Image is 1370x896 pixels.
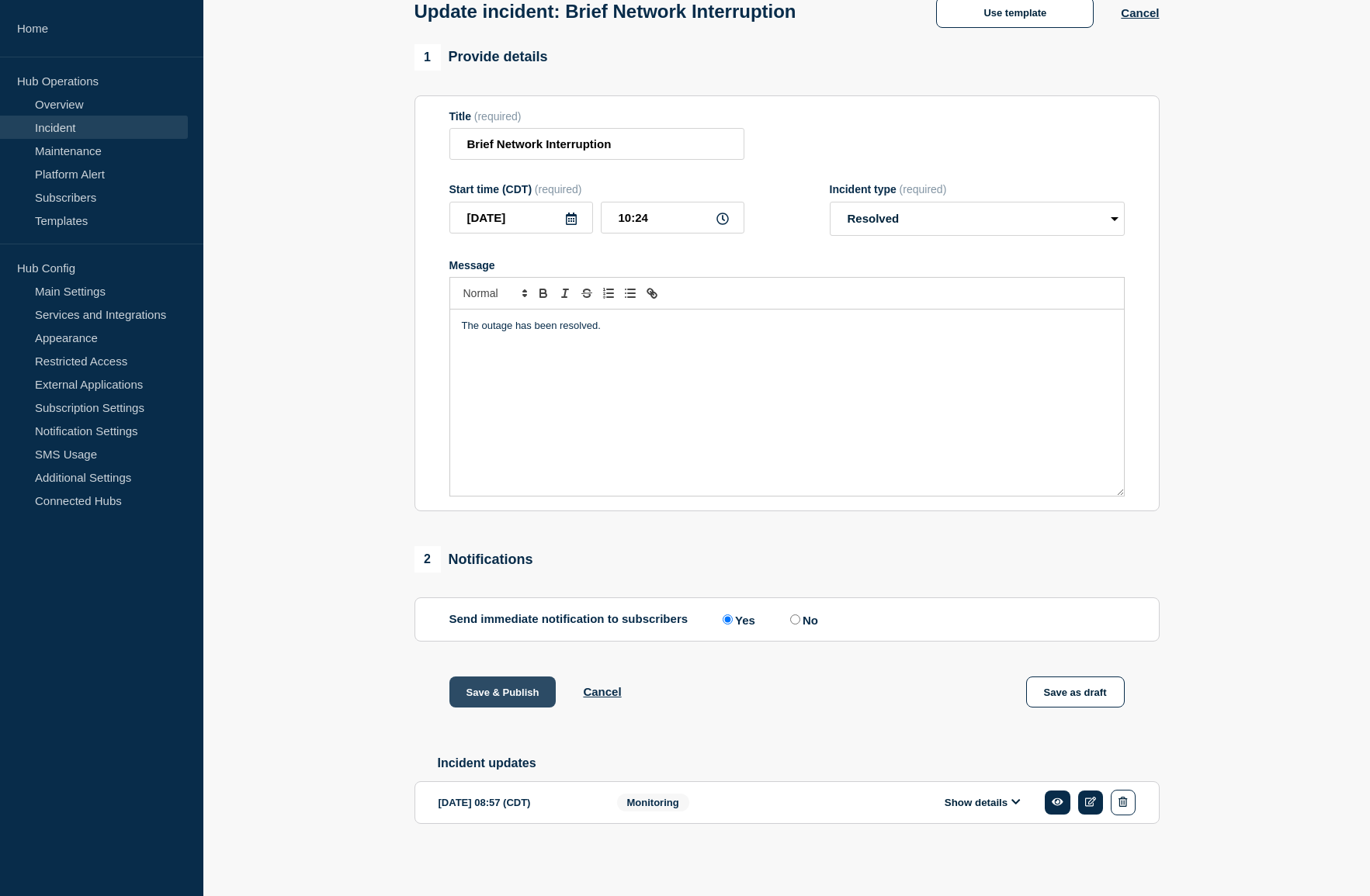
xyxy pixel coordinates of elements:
input: No [790,614,800,624]
button: Toggle bold text [532,284,554,303]
button: Toggle italic text [554,284,576,303]
button: Save as draft [1026,676,1125,707]
div: Message [449,259,1125,272]
input: Yes [723,614,733,624]
div: Incident type [830,183,1125,195]
button: Cancel [1121,6,1159,19]
button: Toggle ordered list [598,284,619,303]
button: Toggle strikethrough text [576,284,598,303]
label: Yes [719,612,755,627]
input: YYYY-MM-DD [449,202,593,234]
div: Message [450,310,1124,496]
span: (required) [900,183,947,195]
span: Font size [456,284,532,303]
h2: Incident updates [438,756,1160,770]
p: Send immediate notification to subscribers [449,612,688,627]
select: Incident type [830,202,1125,236]
span: 2 [414,546,441,573]
div: Start time (CDT) [449,183,744,195]
label: No [786,612,818,627]
button: Show details [940,796,1025,809]
p: The outage has been resolved. [462,319,1112,333]
input: HH:MM [601,202,744,234]
button: Cancel [583,685,621,698]
span: (required) [535,183,582,195]
div: Title [449,110,744,123]
div: [DATE] 08:57 (CDT) [439,790,594,815]
div: Send immediate notification to subscribers [449,612,1125,627]
button: Save & Publish [449,676,557,707]
div: Notifications [414,546,533,573]
h1: Update incident: Brief Network Interruption [414,1,796,22]
button: Toggle bulleted list [619,284,641,303]
span: 1 [414,44,441,71]
input: Title [449,128,744,160]
span: Monitoring [617,794,689,811]
button: Toggle link [641,284,663,303]
span: (required) [474,110,522,123]
div: Provide details [414,44,548,71]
